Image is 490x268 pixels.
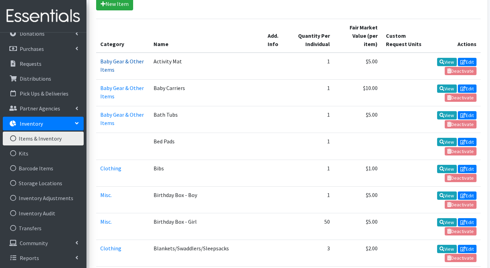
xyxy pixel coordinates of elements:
[288,106,334,133] td: 1
[100,84,144,100] a: Baby Gear & Other Items
[288,213,334,240] td: 50
[149,19,264,53] th: Name
[334,213,382,240] td: $5.00
[288,186,334,213] td: 1
[437,58,457,66] a: View
[20,60,41,67] p: Requests
[288,79,334,106] td: 1
[20,240,48,247] p: Community
[20,45,44,52] p: Purchases
[149,160,264,186] td: Bibs
[3,176,84,190] a: Storage Locations
[334,79,382,106] td: $10.00
[20,120,43,127] p: Inventory
[458,84,477,93] a: Edit
[20,30,45,37] p: Donations
[437,165,457,173] a: View
[458,245,477,253] a: Edit
[437,245,457,253] a: View
[3,146,84,160] a: Kits
[458,191,477,200] a: Edit
[20,90,68,97] p: Pick Ups & Deliveries
[288,240,334,267] td: 3
[458,111,477,119] a: Edit
[334,53,382,80] td: $5.00
[3,236,84,250] a: Community
[458,218,477,226] a: Edit
[149,213,264,240] td: Birthday Box - Girl
[3,72,84,86] a: Distributions
[458,58,477,66] a: Edit
[100,111,144,126] a: Baby Gear & Other Items
[149,106,264,133] td: Bath Tubs
[3,251,84,265] a: Reports
[288,160,334,186] td: 1
[437,191,457,200] a: View
[382,19,426,53] th: Custom Request Units
[458,165,477,173] a: Edit
[426,19,481,53] th: Actions
[437,138,457,146] a: View
[3,101,84,115] a: Partner Agencies
[334,160,382,186] td: $1.00
[437,218,457,226] a: View
[264,19,287,53] th: Add. Info
[437,84,457,93] a: View
[3,132,84,145] a: Items & Inventory
[437,111,457,119] a: View
[149,240,264,267] td: Blankets/Swaddlers/Sleepsacks
[20,254,39,261] p: Reports
[3,221,84,235] a: Transfers
[20,75,51,82] p: Distributions
[149,53,264,80] td: Activity Mat
[100,245,121,252] a: Clothing
[334,106,382,133] td: $5.00
[334,240,382,267] td: $2.00
[3,117,84,131] a: Inventory
[3,27,84,41] a: Donations
[3,57,84,71] a: Requests
[96,19,149,53] th: Category
[334,186,382,213] td: $5.00
[149,186,264,213] td: Birthday Box - Boy
[3,191,84,205] a: Inventory Adjustments
[20,105,60,112] p: Partner Agencies
[288,133,334,160] td: 1
[100,165,121,172] a: Clothing
[100,218,112,225] a: Misc.
[100,191,112,198] a: Misc.
[149,133,264,160] td: Bed Pads
[3,5,84,28] img: HumanEssentials
[100,58,144,73] a: Baby Gear & Other Items
[3,42,84,56] a: Purchases
[3,206,84,220] a: Inventory Audit
[334,19,382,53] th: Fair Market Value (per item)
[3,87,84,100] a: Pick Ups & Deliveries
[288,19,334,53] th: Quantity Per Individual
[458,138,477,146] a: Edit
[288,53,334,80] td: 1
[149,79,264,106] td: Baby Carriers
[3,161,84,175] a: Barcode Items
